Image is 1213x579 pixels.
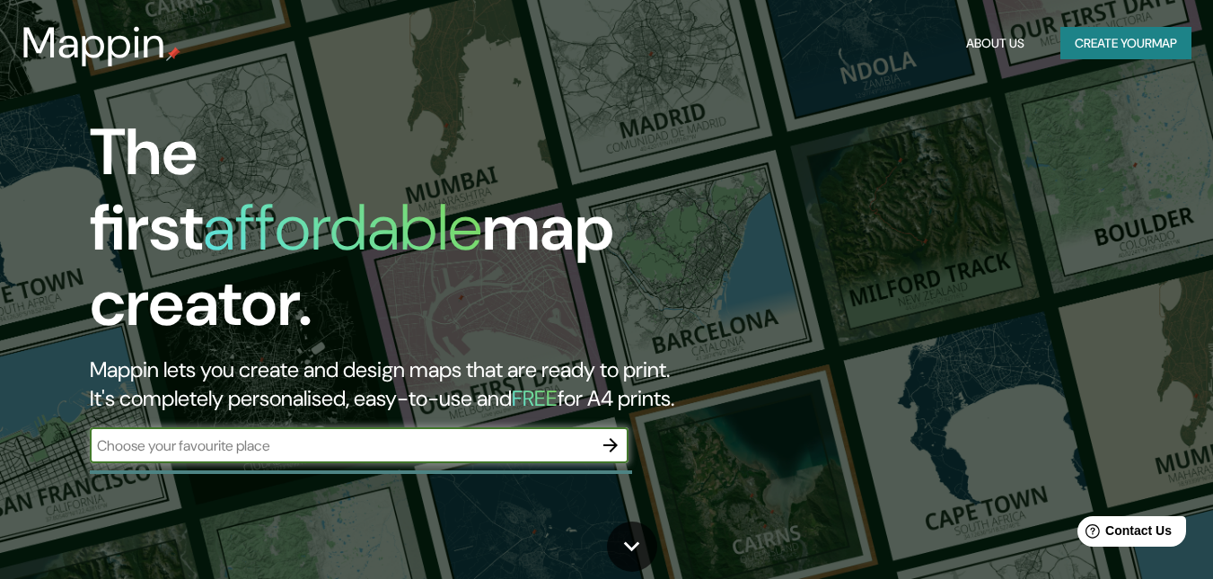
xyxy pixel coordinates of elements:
[1053,509,1193,559] iframe: Help widget launcher
[90,355,697,413] h2: Mappin lets you create and design maps that are ready to print. It's completely personalised, eas...
[22,18,166,68] h3: Mappin
[203,186,482,269] h1: affordable
[90,435,593,456] input: Choose your favourite place
[166,47,180,61] img: mappin-pin
[959,27,1032,60] button: About Us
[1060,27,1191,60] button: Create yourmap
[90,115,697,355] h1: The first map creator.
[512,384,558,412] h5: FREE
